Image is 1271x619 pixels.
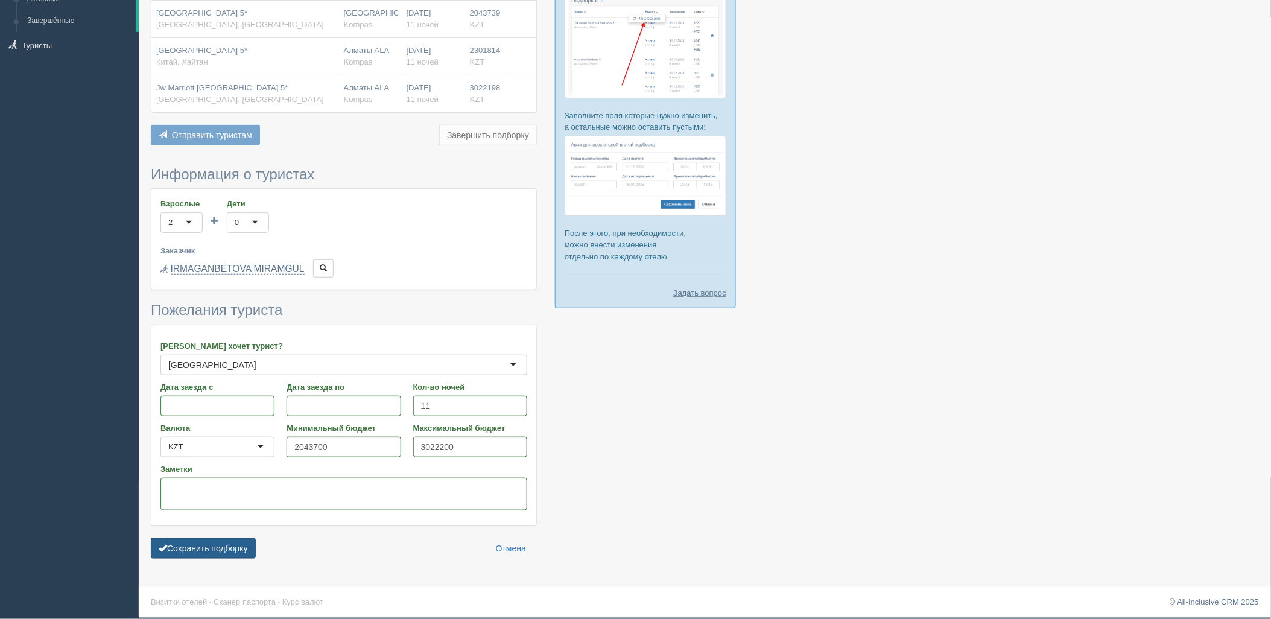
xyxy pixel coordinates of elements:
button: Сохранить подборку [151,538,256,559]
div: [DATE] [407,45,460,68]
button: Отправить туристам [151,125,260,145]
div: [GEOGRAPHIC_DATA] [344,8,397,30]
h3: Информация о туристах [151,167,537,182]
span: Kompas [344,57,373,66]
span: KZT [470,95,485,104]
span: KZT [470,57,485,66]
a: © All-Inclusive CRM 2025 [1170,597,1259,606]
a: Сканер паспорта [214,597,276,606]
span: Jw Marriott [GEOGRAPHIC_DATA] 5* [156,83,288,92]
span: · [209,597,212,606]
label: Валюта [160,422,274,434]
label: Дата заезда с [160,381,274,393]
a: Отмена [488,538,534,559]
button: Завершить подборку [439,125,537,145]
span: 11 ночей [407,20,439,29]
span: Kompas [344,95,373,104]
input: 7-10 или 7,10,14 [413,396,527,416]
span: [GEOGRAPHIC_DATA] 5* [156,8,247,17]
label: Дата заезда по [287,381,401,393]
span: Пожелания туриста [151,302,282,318]
a: Завершённые [22,10,136,32]
span: [GEOGRAPHIC_DATA], [GEOGRAPHIC_DATA] [156,20,324,29]
label: Максимальный бюджет [413,422,527,434]
span: 11 ночей [407,95,439,104]
a: Визитки отелей [151,597,207,606]
label: [PERSON_NAME] хочет турист? [160,340,527,352]
label: Дети [227,198,269,209]
img: %D0%BF%D0%BE%D0%B4%D0%B1%D0%BE%D1%80%D0%BA%D0%B0-%D0%B0%D0%B2%D0%B8%D0%B0-2-%D1%81%D1%80%D0%BC-%D... [565,136,726,216]
div: [GEOGRAPHIC_DATA] [168,359,256,371]
div: KZT [168,441,183,453]
span: KZT [470,20,485,29]
label: Заказчик [160,245,527,256]
label: Заметки [160,463,527,475]
div: [DATE] [407,8,460,30]
a: Задать вопрос [673,287,726,299]
span: [GEOGRAPHIC_DATA] 5* [156,46,247,55]
span: · [278,597,281,606]
span: Kompas [344,20,373,29]
label: Кол-во ночей [413,381,527,393]
span: 11 ночей [407,57,439,66]
span: Китай, Хайтан [156,57,208,66]
span: 2301814 [470,46,501,55]
span: Отправить туристам [172,130,252,140]
div: 2 [168,217,173,229]
p: После этого, при необходимости, можно внести изменения отдельно по каждому отелю. [565,227,726,262]
label: Минимальный бюджет [287,422,401,434]
label: Взрослые [160,198,203,209]
div: [DATE] [407,83,460,105]
span: 3022198 [470,83,501,92]
div: 0 [235,217,239,229]
a: Курс валют [282,597,323,606]
div: Алматы ALA [344,45,397,68]
div: Алматы ALA [344,83,397,105]
p: Заполните поля которые нужно изменить, а остальные можно оставить пустыми: [565,110,726,133]
span: 2043739 [470,8,501,17]
a: IRMAGANBETOVA MIRAMGUL [171,264,305,275]
span: [GEOGRAPHIC_DATA], [GEOGRAPHIC_DATA] [156,95,324,104]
